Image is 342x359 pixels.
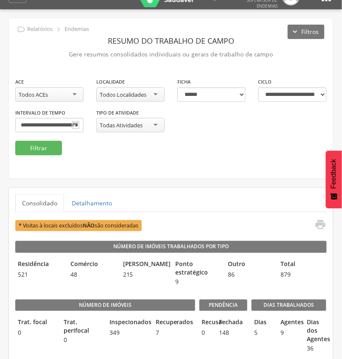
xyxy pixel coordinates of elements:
[177,79,191,85] label: Ficha
[61,336,103,345] span: 0
[15,109,65,116] label: Intervalo de Tempo
[70,120,81,130] i: 
[107,329,149,337] span: 349
[83,222,95,229] b: NÃO
[199,329,213,337] span: 0
[199,318,213,328] legend: Recusa
[173,278,221,286] span: 9
[226,260,274,270] legend: Outro
[314,219,326,230] i: 
[304,345,326,353] span: 36
[288,25,325,39] button: Filtros
[15,260,64,270] legend: Residência
[15,271,64,279] span: 521
[252,329,274,337] span: 5
[304,318,326,344] legend: Dias dos Agentes
[19,91,48,98] div: Todos ACEs
[100,121,143,129] div: Todas Atividades
[15,141,62,155] button: Filtrar
[217,329,230,337] span: 148
[17,25,26,34] i: 
[121,271,169,279] span: 215
[15,318,57,328] legend: Trat. focal
[278,260,326,270] legend: Total
[173,260,221,277] legend: Ponto estratégico
[258,79,272,85] label: Ciclo
[107,318,149,328] legend: Inspecionados
[15,220,142,231] span: * Visitas à locais excluídos são consideradas
[64,26,89,33] p: Endemias
[330,159,338,189] span: Feedback
[278,318,300,328] legend: Agentes
[15,300,195,311] legend: Número de imóveis
[15,79,24,85] label: ACE
[326,151,342,208] button: Feedback - Mostrar pesquisa
[96,79,125,85] label: Localidade
[54,25,63,34] i: 
[153,329,195,337] span: 7
[278,329,300,337] span: 9
[96,109,139,116] label: Tipo de Atividade
[68,260,116,270] legend: Comércio
[121,260,169,270] legend: [PERSON_NAME]
[199,300,248,311] legend: Pendência
[15,241,327,253] legend: Número de Imóveis Trabalhados por Tipo
[278,271,326,279] span: 879
[15,33,327,48] header: Resumo do Trabalho de Campo
[100,91,146,98] div: Todos Localidades
[15,194,64,212] a: Consolidado
[252,318,274,328] legend: Dias
[27,26,53,33] p: Relatórios
[65,194,119,212] a: Detalhamento
[309,219,326,233] a: 
[153,318,195,328] legend: Recuperados
[15,329,57,337] span: 0
[61,318,103,335] legend: Trat. perifocal
[252,300,326,311] legend: Dias Trabalhados
[226,271,274,279] span: 86
[68,271,116,279] span: 48
[15,48,327,60] p: Gere resumos consolidados individuais ou gerais de trabalho de campo
[217,318,230,328] legend: Fechada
